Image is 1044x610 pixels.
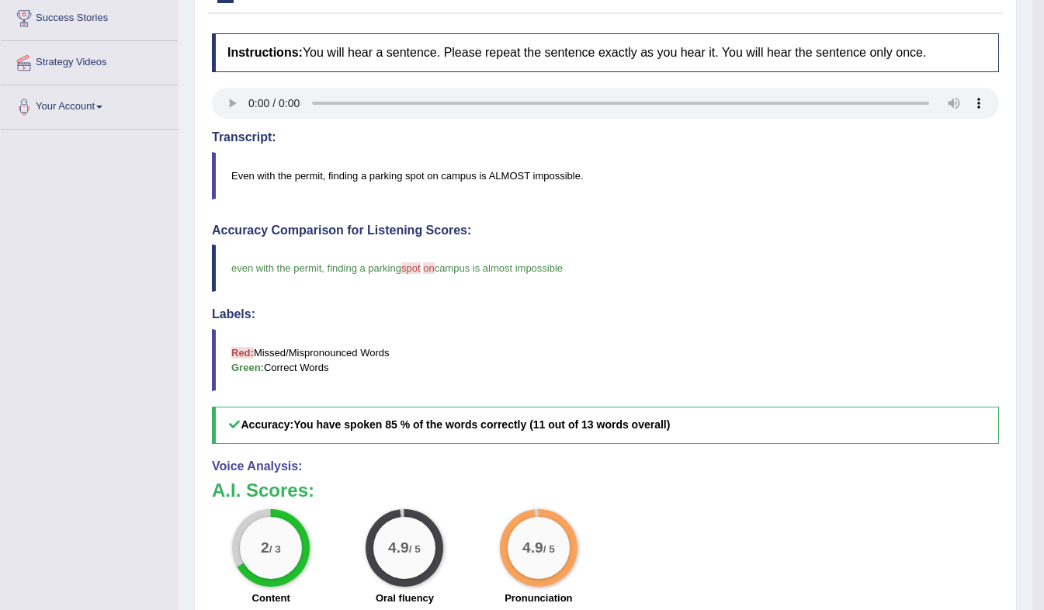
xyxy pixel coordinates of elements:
h4: Voice Analysis: [212,459,999,473]
blockquote: Missed/Mispronounced Words Correct Words [212,329,999,391]
b: A.I. Scores: [212,480,314,501]
blockquote: Even with the permit, finding a parking spot on campus is ALMOST impossible. [212,152,999,199]
span: even with the permit, finding a parking [231,262,401,274]
a: Strategy Videos [1,41,178,80]
label: Oral fluency [376,591,434,605]
span: campus is almost impossible [435,262,563,274]
b: Red: [231,347,254,359]
label: Pronunciation [505,591,572,605]
h4: Transcript: [212,130,999,144]
big: 4.9 [389,539,410,556]
span: spot [401,262,421,274]
label: Content [252,591,290,605]
small: / 5 [409,543,421,555]
big: 2 [261,539,269,556]
h5: Accuracy: [212,407,999,443]
b: Instructions: [227,46,303,59]
h4: Labels: [212,307,999,321]
h4: You will hear a sentence. Please repeat the sentence exactly as you hear it. You will hear the se... [212,33,999,72]
span: on [423,262,434,274]
small: / 5 [543,543,555,555]
b: You have spoken 85 % of the words correctly (11 out of 13 words overall) [293,418,670,431]
b: Green: [231,362,264,373]
small: / 3 [269,543,281,555]
big: 4.9 [522,539,543,556]
h4: Accuracy Comparison for Listening Scores: [212,224,999,237]
a: Your Account [1,85,178,124]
